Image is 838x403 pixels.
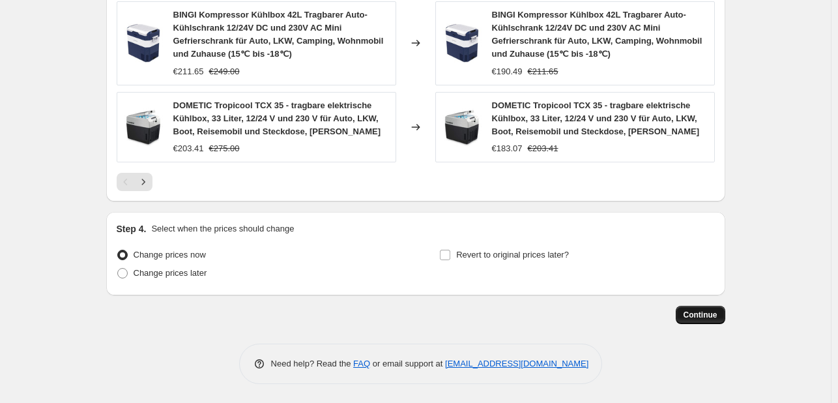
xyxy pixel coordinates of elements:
[209,142,240,155] strike: €275.00
[442,108,482,147] img: 71lED5cgasL_80x.jpg
[134,173,152,191] button: Next
[676,306,725,324] button: Continue
[124,23,163,63] img: 71ptI3_dRYL_80x.jpg
[134,268,207,278] span: Change prices later
[528,65,558,78] strike: €211.65
[492,10,702,59] span: BINGI Kompressor Kühlbox 42L Tragbarer Auto-Kühlschrank 12/24V DC und 230V AC Mini Gefrierschrank...
[209,65,240,78] strike: €249.00
[528,142,558,155] strike: €203.41
[124,108,163,147] img: 71lED5cgasL_80x.jpg
[173,100,381,136] span: DOMETIC Tropicool TCX 35 - tragbare elektrische Kühlbox, 33 Liter, 12/24 V und 230 V für Auto, LK...
[173,65,204,78] div: €211.65
[117,222,147,235] h2: Step 4.
[492,65,523,78] div: €190.49
[173,10,384,59] span: BINGI Kompressor Kühlbox 42L Tragbarer Auto-Kühlschrank 12/24V DC und 230V AC Mini Gefrierschrank...
[134,250,206,260] span: Change prices now
[370,359,445,368] span: or email support at
[445,359,588,368] a: [EMAIL_ADDRESS][DOMAIN_NAME]
[151,222,294,235] p: Select when the prices should change
[442,23,482,63] img: 71ptI3_dRYL_80x.jpg
[684,310,717,320] span: Continue
[353,359,370,368] a: FAQ
[117,173,152,191] nav: Pagination
[456,250,569,260] span: Revert to original prices later?
[271,359,354,368] span: Need help? Read the
[173,142,204,155] div: €203.41
[492,142,523,155] div: €183.07
[492,100,700,136] span: DOMETIC Tropicool TCX 35 - tragbare elektrische Kühlbox, 33 Liter, 12/24 V und 230 V für Auto, LK...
